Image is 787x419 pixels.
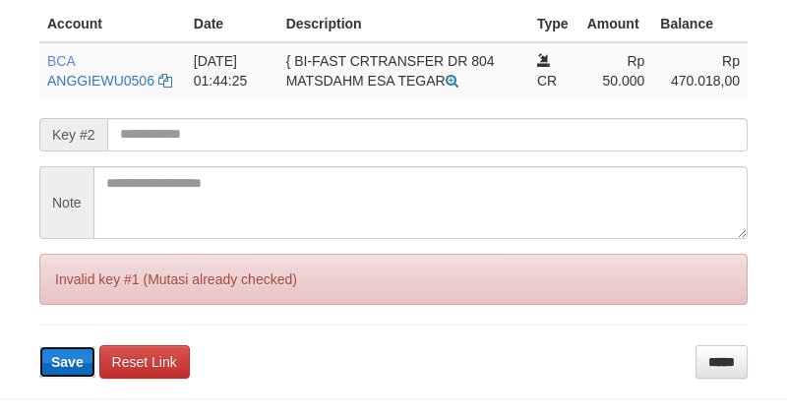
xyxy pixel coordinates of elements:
span: Save [51,354,84,370]
span: Key #2 [39,118,107,151]
td: Rp 470.018,00 [652,42,748,98]
td: Rp 50.000 [579,42,653,98]
span: BCA [47,53,75,69]
td: [DATE] 01:44:25 [186,42,278,98]
button: Save [39,346,95,378]
th: Date [186,6,278,42]
span: CR [537,73,557,89]
a: ANGGIEWU0506 [47,73,154,89]
th: Description [278,6,529,42]
a: Reset Link [99,345,190,379]
td: { BI-FAST CRTRANSFER DR 804 MATSDAHM ESA TEGAR [278,42,529,98]
th: Amount [579,6,653,42]
a: Copy ANGGIEWU0506 to clipboard [158,73,172,89]
th: Balance [652,6,748,42]
th: Type [529,6,579,42]
div: Invalid key #1 (Mutasi already checked) [39,254,748,305]
th: Account [39,6,186,42]
span: Reset Link [112,354,177,370]
span: Note [39,166,93,239]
